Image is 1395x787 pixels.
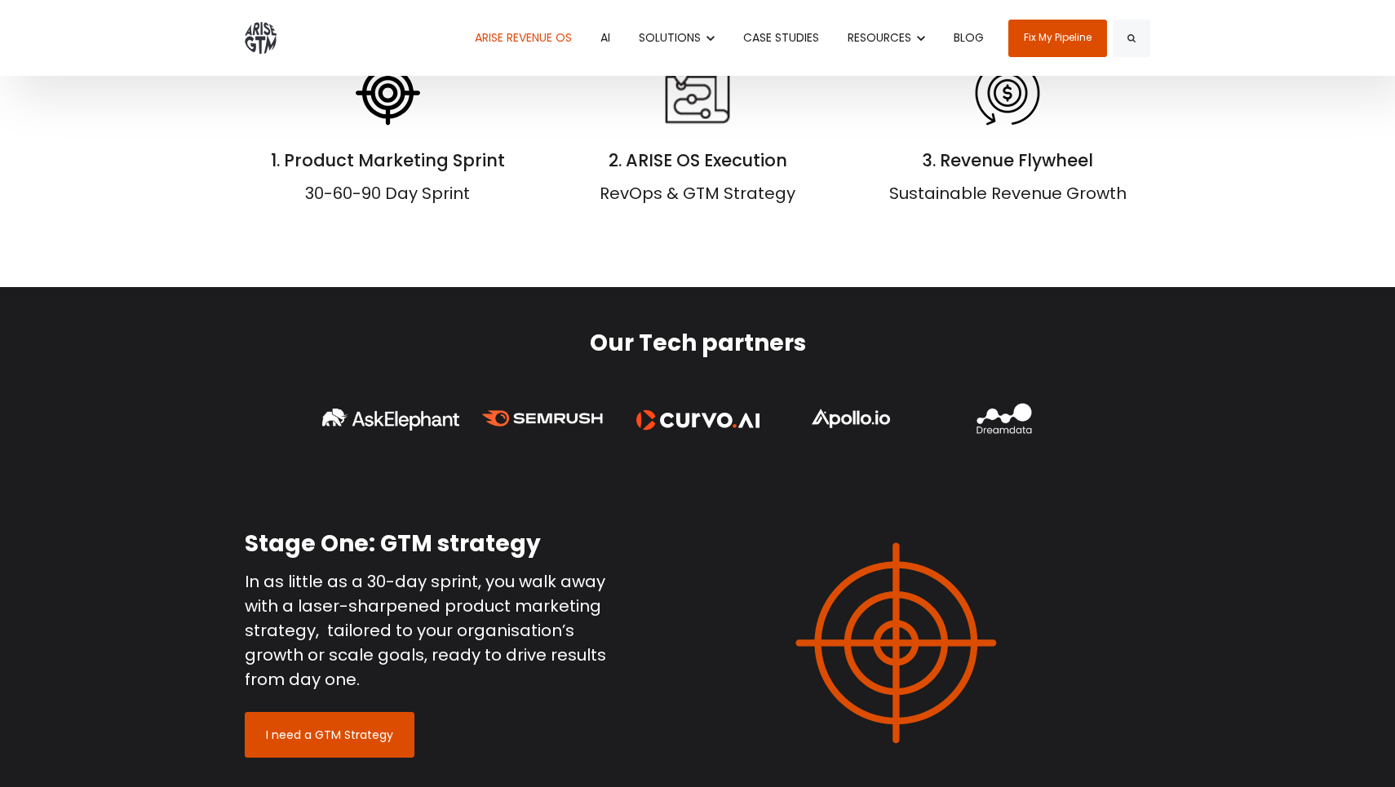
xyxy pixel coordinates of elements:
[245,22,277,54] img: ARISE GTM logo grey
[245,712,414,758] a: I need a GTM Strategy
[848,29,911,46] span: RESOURCES
[305,182,470,205] span: 30-60-90 Day Sprint
[245,149,530,172] h4: 1. Product Marketing Sprint
[353,59,423,127] img: target 1
[555,149,840,172] h4: 2. ARISE OS Execution
[245,569,608,692] p: In as little as a 30-day sprint, you walk away with a laser-sharpened product marketing strategy,...
[639,29,640,30] span: Show submenu for SOLUTIONS
[476,400,613,436] img: semrush logo
[812,398,890,439] img: apollo.io
[787,534,1005,752] img: Target-06-orange-1
[322,409,459,430] img: ask elephant
[865,149,1150,172] h4: 3. Revenue Flywheel
[245,528,608,559] h2: Stage One: GTM strategy
[636,409,759,430] img: curvo ai
[936,401,1073,436] img: dreamdata logo
[848,29,848,30] span: Show submenu for RESOURCES
[639,29,701,46] span: SOLUTIONS
[889,182,1127,205] span: Sustainable Revenue Growth
[1113,20,1150,57] button: Search
[663,59,732,127] img: Roadmap-10
[322,328,1073,359] h2: Our Tech partners
[973,59,1042,127] img: Dollar sign
[1008,20,1107,57] a: Fix My Pipeline
[600,182,795,205] span: RevOps & GTM Strategy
